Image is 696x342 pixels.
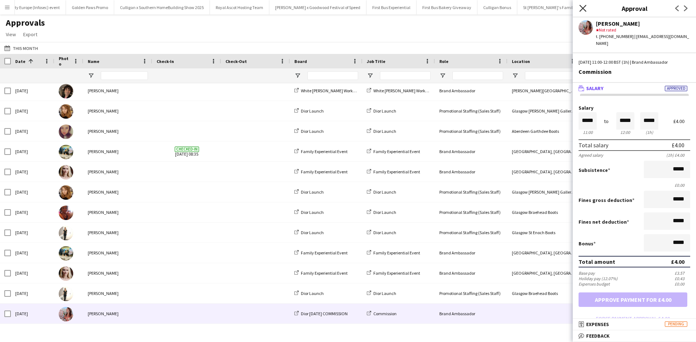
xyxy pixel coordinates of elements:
[435,142,507,161] div: Brand Ambassador
[512,72,518,79] button: Open Filter Menu
[15,59,25,64] span: Date
[616,130,634,135] div: 12:00
[301,210,324,215] span: Dior Launch
[579,167,610,173] label: Subsistence
[367,149,420,154] a: Family Experiential Event
[579,219,629,225] label: Fines net deduction
[83,202,152,222] div: [PERSON_NAME]
[435,223,507,242] div: Promotional Staffing (Sales Staff)
[294,270,348,276] a: Family Experiential Event
[83,182,152,202] div: [PERSON_NAME]
[596,33,690,46] div: t. [PHONE_NUMBER] | [EMAIL_ADDRESS][DOMAIN_NAME]
[294,108,324,114] a: Dior Launch
[59,226,73,240] img: Yvonne Paterson
[11,223,54,242] div: [DATE]
[83,81,152,101] div: [PERSON_NAME]
[507,121,580,141] div: Aberdeen Garthdee Boots
[59,246,73,261] img: Ali Saroosh
[435,121,507,141] div: Promotional Staffing (Sales Staff)
[59,266,73,281] img: Nikki Lee
[367,291,396,296] a: Dior Launch
[579,59,690,66] div: [DATE] 11:00-12:00 BST (1h) | Brand Ambassador
[301,230,324,235] span: Dior Launch
[367,128,396,134] a: Dior Launch
[6,31,16,38] span: View
[210,0,269,14] button: Royal Ascot Hosting Team
[512,59,530,64] span: Location
[439,59,448,64] span: Role
[367,210,396,215] a: Dior Launch
[301,189,324,195] span: Dior Launch
[367,108,396,114] a: Dior Launch
[59,104,73,119] img: Rebecca Moore
[101,71,148,80] input: Name Filter Input
[579,182,690,188] div: £0.00
[380,71,431,80] input: Job Title Filter Input
[435,101,507,121] div: Promotional Staffing (Sales Staff)
[269,0,366,14] button: [PERSON_NAME] x Goodwood Festival of Speed
[66,0,114,14] button: Golden Paws Promo
[83,142,152,161] div: [PERSON_NAME]
[367,189,396,195] a: Dior Launch
[301,250,348,256] span: Family Experiential Event
[373,88,434,93] span: White [PERSON_NAME] Workshop
[435,243,507,263] div: Brand Ambassador
[83,243,152,263] div: [PERSON_NAME]
[573,319,696,330] mat-expansion-panel-header: ExpensesPending
[175,147,199,152] span: Checked-in
[573,4,696,13] h3: Approval
[11,202,54,222] div: [DATE]
[373,189,396,195] span: Dior Launch
[373,128,396,134] span: Dior Launch
[586,333,610,339] span: Feedback
[294,72,301,79] button: Open Filter Menu
[367,169,420,174] a: Family Experiential Event
[294,59,307,64] span: Board
[301,88,361,93] span: White [PERSON_NAME] Workshop
[59,145,73,159] img: Ali Saroosh
[373,230,396,235] span: Dior Launch
[435,304,507,324] div: Brand Ambassador
[301,311,348,316] span: Dior [DATE] COMMISSION
[573,83,696,94] mat-expansion-panel-header: SalaryApproved
[673,119,690,124] div: £4.00
[507,263,580,283] div: [GEOGRAPHIC_DATA], [GEOGRAPHIC_DATA]
[579,68,690,75] div: Commission
[59,124,73,139] img: Ana Puschiu
[665,86,687,91] span: Approved
[675,270,690,276] div: £3.57
[11,101,54,121] div: [DATE]
[517,0,615,14] button: St [PERSON_NAME]'s Family Experiential Event
[579,130,597,135] div: 11:00
[579,197,634,203] label: Fines gross deduction
[301,270,348,276] span: Family Experiential Event
[301,149,348,154] span: Family Experiential Event
[579,105,690,111] label: Salary
[83,101,152,121] div: [PERSON_NAME]
[59,56,70,67] span: Photo
[373,270,420,276] span: Family Experiential Event
[573,330,696,341] mat-expansion-panel-header: Feedback
[157,59,174,64] span: Check-In
[435,182,507,202] div: Promotional Staffing (Sales Staff)
[373,210,396,215] span: Dior Launch
[373,291,396,296] span: Dior Launch
[373,108,396,114] span: Dior Launch
[373,169,420,174] span: Family Experiential Event
[301,169,348,174] span: Family Experiential Event
[83,162,152,182] div: [PERSON_NAME]
[83,263,152,283] div: [PERSON_NAME]
[452,71,503,80] input: Role Filter Input
[367,270,420,276] a: Family Experiential Event
[579,240,596,247] label: Bonus
[367,250,420,256] a: Family Experiential Event
[666,152,690,158] div: (1h) £4.00
[373,311,397,316] span: Commission
[665,321,687,327] span: Pending
[225,59,247,64] span: Check-Out
[20,30,40,39] a: Export
[301,291,324,296] span: Dior Launch
[675,281,690,287] div: £0.00
[439,72,446,79] button: Open Filter Menu
[596,27,690,33] div: Not rated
